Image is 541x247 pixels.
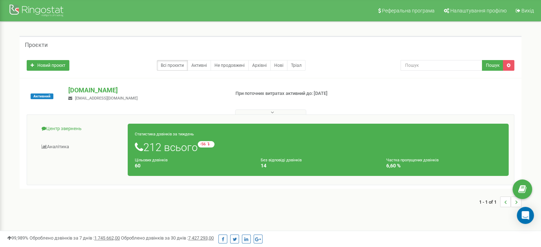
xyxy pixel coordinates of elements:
a: Новий проєкт [27,60,69,71]
h4: 14 [261,163,376,168]
h4: 60 [135,163,250,168]
small: -56 [198,141,214,147]
p: [DOMAIN_NAME] [68,86,224,95]
span: Налаштування профілю [450,8,506,14]
span: Реферальна програма [382,8,435,14]
span: Вихід [521,8,534,14]
a: Активні [187,60,211,71]
span: Оброблено дзвінків за 30 днів : [121,235,214,241]
small: Без відповіді дзвінків [261,158,302,162]
small: Цільових дзвінків [135,158,168,162]
small: Частка пропущених дзвінків [386,158,439,162]
span: 99,989% [7,235,28,241]
u: 7 427 293,00 [188,235,214,241]
input: Пошук [401,60,482,71]
small: Статистика дзвінків за тиждень [135,132,194,136]
div: Open Intercom Messenger [517,207,534,224]
u: 1 745 662,00 [94,235,120,241]
nav: ... [479,189,521,214]
span: [EMAIL_ADDRESS][DOMAIN_NAME] [75,96,138,101]
a: Всі проєкти [157,60,188,71]
a: Не продовжені [211,60,249,71]
button: Пошук [482,60,503,71]
span: Активний [31,93,53,99]
a: Нові [270,60,287,71]
h4: 6,60 % [386,163,502,168]
p: При поточних витратах активний до: [DATE] [235,90,349,97]
h5: Проєкти [25,42,48,48]
a: Тріал [287,60,306,71]
a: Центр звернень [32,120,128,138]
a: Аналiтика [32,138,128,156]
a: Архівні [248,60,271,71]
span: 1 - 1 of 1 [479,197,500,207]
h1: 212 всього [135,141,502,153]
span: Оброблено дзвінків за 7 днів : [30,235,120,241]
